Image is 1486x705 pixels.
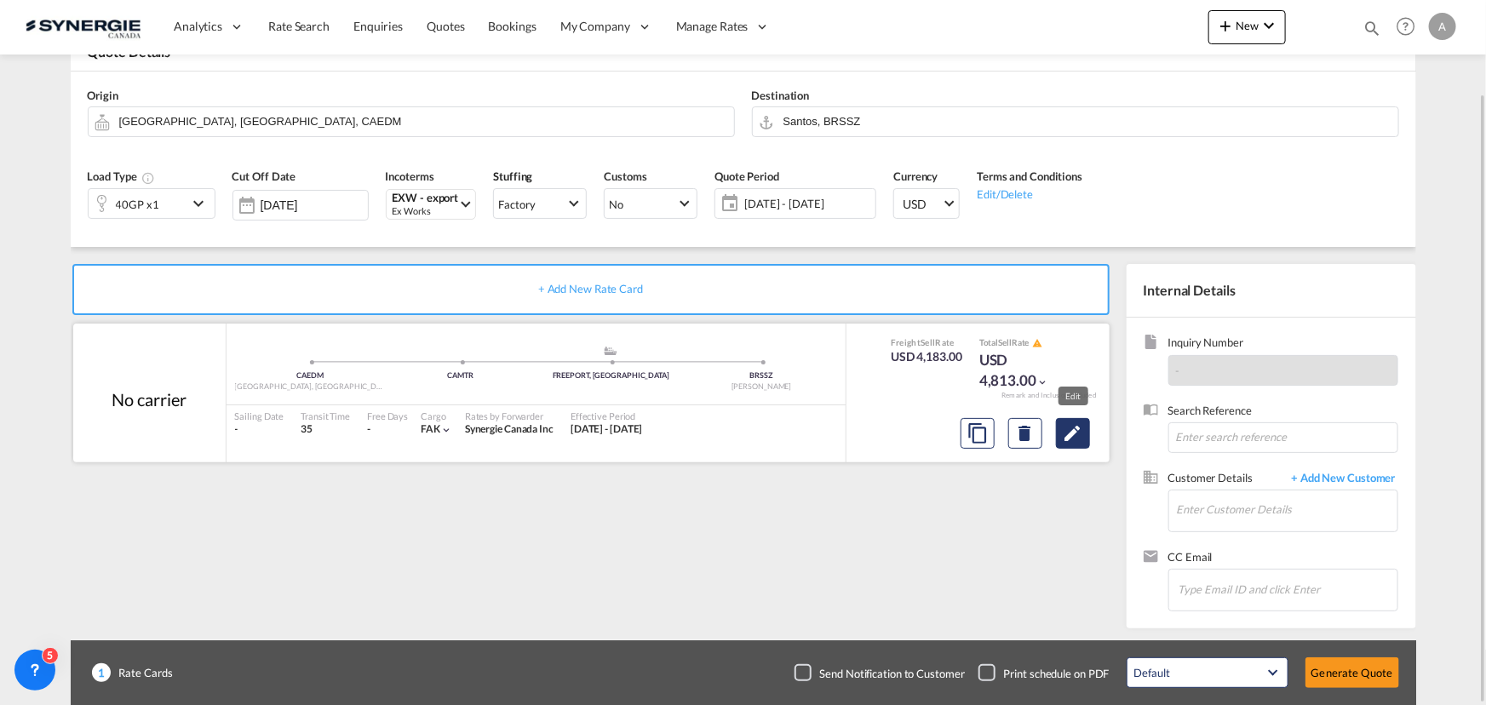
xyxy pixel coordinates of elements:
[893,188,960,219] md-select: Select Currency: $ USDUnited States Dollar
[301,422,350,437] div: 35
[112,387,186,411] div: No carrier
[465,410,554,422] div: Rates by Forwarder
[571,410,643,422] div: Effective Period
[893,169,938,183] span: Currency
[88,169,155,183] span: Load Type
[1031,337,1043,350] button: icon-alert
[891,336,962,348] div: Freight Rate
[961,418,995,449] button: Copy
[604,169,646,183] span: Customs
[235,370,386,381] div: CAEDM
[979,336,1064,350] div: Total Rate
[1033,338,1043,348] md-icon: icon-alert
[235,410,284,422] div: Sailing Date
[921,337,935,347] span: Sell
[1176,364,1180,377] span: -
[536,370,686,381] div: FREEPORT, [GEOGRAPHIC_DATA]
[604,188,697,219] md-select: Select Customs: No
[676,18,749,35] span: Manage Rates
[440,424,452,436] md-icon: icon-chevron-down
[1429,13,1456,40] div: A
[977,169,1082,183] span: Terms and Conditions
[1168,403,1398,422] span: Search Reference
[1363,19,1381,37] md-icon: icon-magnify
[609,198,623,211] div: No
[1176,570,1397,607] md-chips-wrap: Chips container. Enter the text area, then type text, and press enter to add a chip.
[989,391,1110,400] div: Remark and Inclusion included
[393,192,459,204] div: EXW - export
[498,198,535,211] div: Factory
[386,189,477,220] md-select: Select Incoterms: EXW - export Ex Works
[393,204,459,217] div: Ex Works
[1168,549,1398,569] span: CC Email
[740,192,875,215] span: [DATE] - [DATE]
[427,19,464,33] span: Quotes
[111,665,173,680] span: Rate Cards
[261,198,368,212] input: Select
[1259,15,1279,36] md-icon: icon-chevron-down
[979,350,1064,391] div: USD 4,813.00
[538,282,643,295] span: + Add New Rate Card
[367,422,370,437] div: -
[465,422,554,435] span: Synergie Canada Inc
[1004,666,1110,681] div: Print schedule on PDF
[783,106,1390,136] input: Search by Door/Port
[1056,418,1090,449] button: Edit
[977,185,1082,202] div: Edit/Delete
[1179,571,1349,607] input: Chips input.
[1008,418,1042,449] button: Delete
[752,106,1399,137] md-input-container: Santos, BRSSZ
[301,410,350,422] div: Transit Time
[998,337,1012,347] span: Sell
[235,422,284,437] div: -
[421,422,440,435] span: FAK
[1134,666,1170,679] div: Default
[1391,12,1420,41] span: Help
[88,89,118,102] span: Origin
[820,666,965,681] div: Send Notification to Customer
[714,169,779,183] span: Quote Period
[88,188,215,219] div: 40GP x1icon-chevron-down
[489,19,536,33] span: Bookings
[465,422,554,437] div: Synergie Canada Inc
[1208,10,1286,44] button: icon-plus 400-fgNewicon-chevron-down
[141,171,155,185] md-icon: icon-information-outline
[600,347,621,355] md-icon: assets/icons/custom/ship-fill.svg
[116,192,159,216] div: 40GP x1
[752,89,810,102] span: Destination
[268,19,330,33] span: Rate Search
[235,381,386,393] div: [GEOGRAPHIC_DATA], [GEOGRAPHIC_DATA]
[1363,19,1381,44] div: icon-magnify
[903,196,942,213] span: USD
[1127,264,1416,317] div: Internal Details
[795,664,965,681] md-checkbox: Checkbox No Ink
[1168,335,1398,354] span: Inquiry Number
[1391,12,1429,43] div: Help
[386,169,434,183] span: Incoterms
[493,169,532,183] span: Stuffing
[493,188,587,219] md-select: Select Stuffing: Factory
[1215,19,1279,32] span: New
[978,664,1110,681] md-checkbox: Checkbox No Ink
[1283,470,1398,490] span: + Add New Customer
[71,43,1416,70] div: Quote Details
[1168,470,1283,490] span: Customer Details
[686,381,837,393] div: [PERSON_NAME]
[744,196,871,211] span: [DATE] - [DATE]
[174,18,222,35] span: Analytics
[1305,657,1399,688] button: Generate Quote
[891,348,962,365] div: USD 4,183.00
[686,370,837,381] div: BRSSZ
[88,106,735,137] md-input-container: Edmonton, AB, CAEDM
[1036,376,1048,388] md-icon: icon-chevron-down
[1059,387,1088,405] md-tooltip: Edit
[353,19,403,33] span: Enquiries
[367,410,408,422] div: Free Days
[232,169,296,183] span: Cut Off Date
[571,422,643,437] div: 09 Sep 2025 - 30 Sep 2025
[421,410,452,422] div: Cargo
[571,422,643,435] span: [DATE] - [DATE]
[1215,15,1236,36] md-icon: icon-plus 400-fg
[119,106,726,136] input: Search by Door/Port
